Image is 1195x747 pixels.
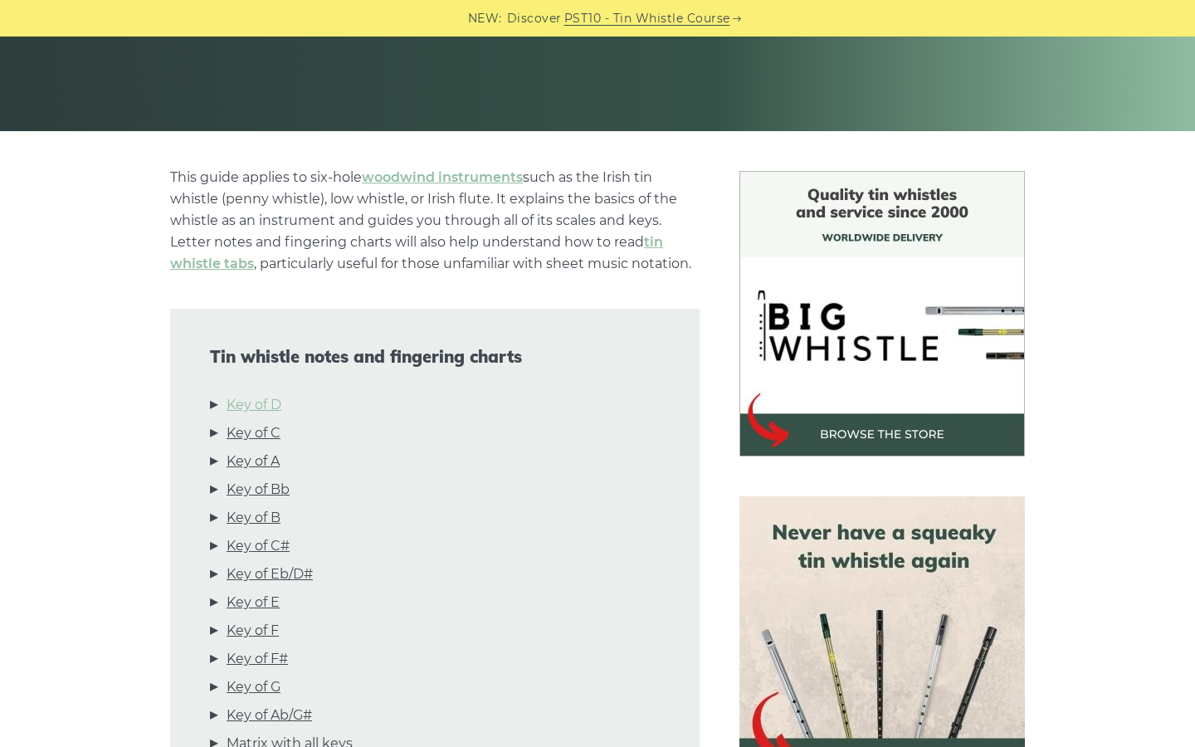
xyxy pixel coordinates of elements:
a: Key of Ab/G# [227,705,312,726]
a: Key of Bb [227,479,290,500]
a: PST10 - Tin Whistle Course [564,9,730,28]
a: Key of A [227,451,280,472]
span: NEW: [468,9,502,28]
a: Key of F [227,620,279,642]
a: Key of E [227,592,280,613]
p: This guide applies to six-hole such as the Irish tin whistle (penny whistle), low whistle, or Iri... [170,167,700,275]
a: Key of C [227,422,280,444]
a: Key of Eb/D# [227,564,313,585]
a: Key of G [227,676,280,698]
a: Key of B [227,507,280,529]
a: Key of D [227,394,281,416]
img: BigWhistle Tin Whistle Store [739,171,1025,456]
span: Tin whistle notes and fingering charts [210,347,660,367]
a: Key of F# [227,648,288,670]
a: Key of C# [227,535,290,557]
a: woodwind instruments [362,169,523,185]
span: Discover [507,9,562,28]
